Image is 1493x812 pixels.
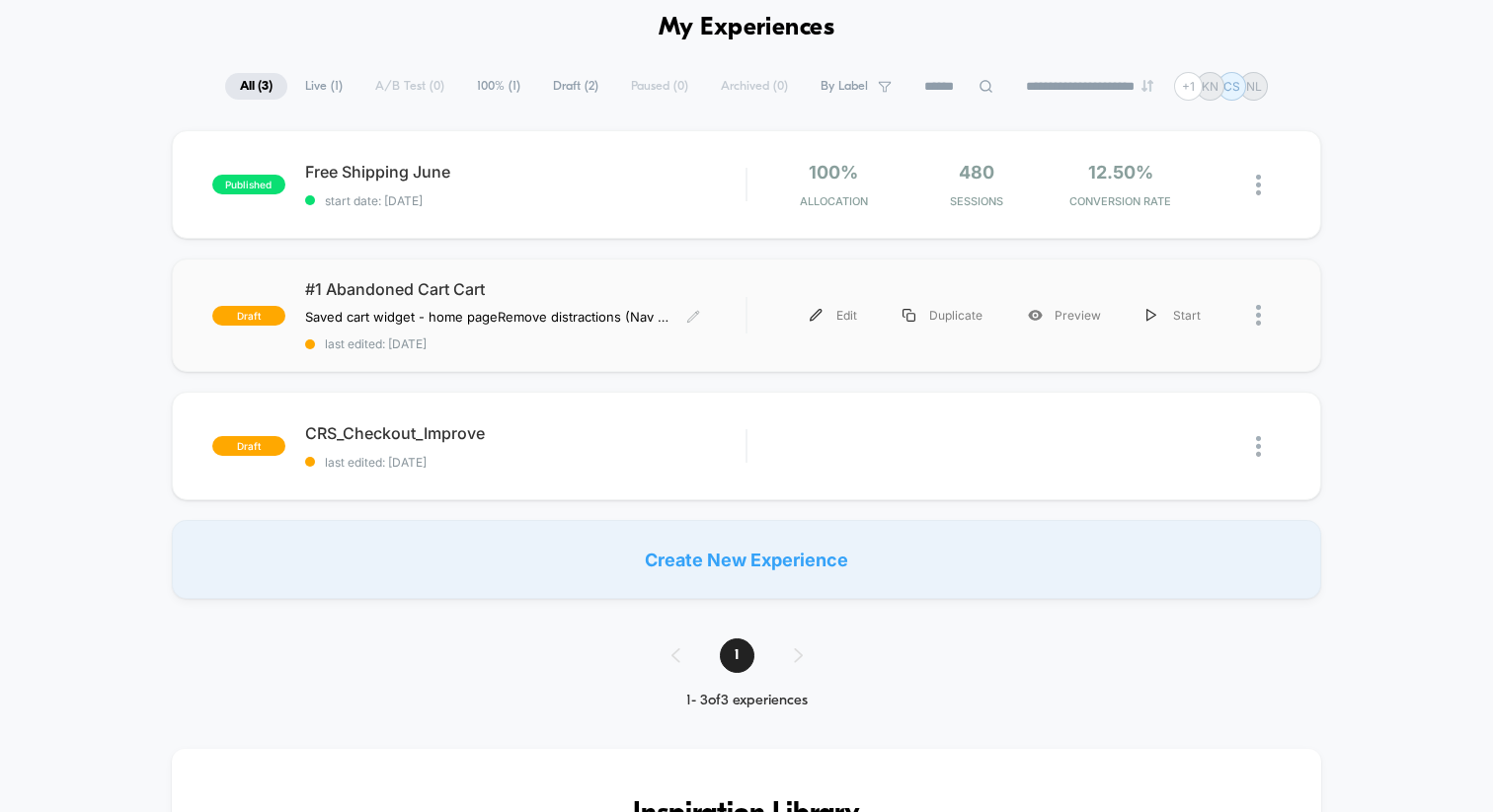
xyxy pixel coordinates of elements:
[305,279,746,299] span: #1 Abandoned Cart Cart
[1141,80,1153,92] img: end
[305,336,746,351] span: last edited: [DATE]
[1005,293,1124,337] div: Preview
[659,14,835,42] h1: My Experiences
[225,73,287,100] span: All ( 3 )
[212,436,285,456] span: draft
[462,73,535,100] span: 100% ( 1 )
[305,423,746,443] span: CRS_Checkout_Improve
[880,293,1005,337] div: Duplicate
[910,194,1044,208] span: Sessions
[172,520,1321,599] div: Create New Experience
[212,306,285,326] span: draft
[1256,436,1261,457] img: close
[1146,309,1156,322] img: menu
[1223,79,1240,94] p: CS
[1246,79,1262,94] p: NL
[1124,293,1223,337] div: Start
[787,293,880,337] div: Edit
[1088,162,1153,183] span: 12.50%
[1202,79,1218,94] p: KN
[1054,194,1187,208] span: CONVERSION RATE
[305,309,671,325] span: Saved cart widget - home pageRemove distractions (Nav and footer) from cart pageAdd save cart fun...
[1256,305,1261,326] img: close
[1256,175,1261,195] img: close
[821,79,868,94] span: By Label
[810,309,823,322] img: menu
[903,309,915,322] img: menu
[800,194,868,208] span: Allocation
[720,638,754,673] span: 1
[1174,72,1203,101] div: + 1
[809,162,858,183] span: 100%
[212,175,285,194] span: published
[305,162,746,182] span: Free Shipping June
[652,693,842,709] div: 1 - 3 of 3 experiences
[290,73,357,100] span: Live ( 1 )
[305,193,746,208] span: start date: [DATE]
[959,162,994,183] span: 480
[305,455,746,470] span: last edited: [DATE]
[538,73,613,100] span: Draft ( 2 )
